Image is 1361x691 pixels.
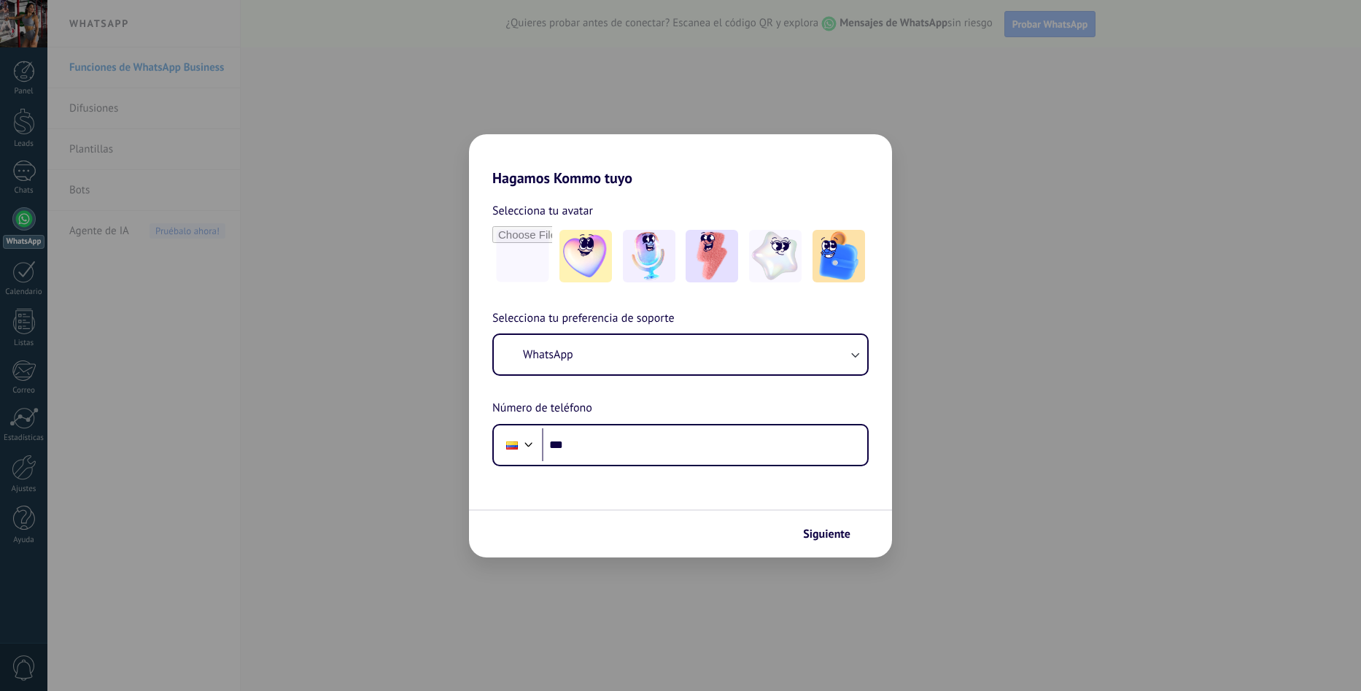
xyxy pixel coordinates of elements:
img: -2.jpeg [623,230,675,282]
img: -1.jpeg [559,230,612,282]
span: WhatsApp [523,347,573,362]
span: Siguiente [803,529,850,539]
span: Selecciona tu preferencia de soporte [492,309,675,328]
button: WhatsApp [494,335,867,374]
button: Siguiente [796,522,870,547]
img: -4.jpeg [749,230,802,282]
span: Selecciona tu avatar [492,201,593,220]
img: -5.jpeg [813,230,865,282]
div: Colombia: + 57 [498,430,526,460]
span: Número de teléfono [492,399,592,418]
h2: Hagamos Kommo tuyo [469,134,892,187]
img: -3.jpeg [686,230,738,282]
